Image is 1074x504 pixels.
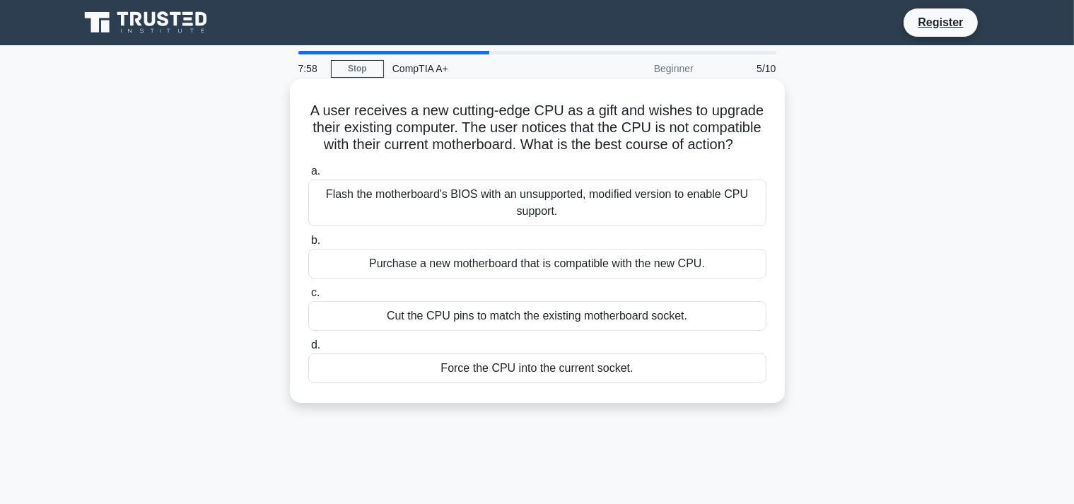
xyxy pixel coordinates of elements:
div: CompTIA A+ [384,54,578,83]
a: Register [909,13,971,31]
h5: A user receives a new cutting-edge CPU as a gift and wishes to upgrade their existing computer. T... [307,102,768,154]
span: c. [311,286,320,298]
span: b. [311,234,320,246]
a: Stop [331,60,384,78]
div: 5/10 [702,54,785,83]
div: Flash the motherboard's BIOS with an unsupported, modified version to enable CPU support. [308,180,766,226]
span: d. [311,339,320,351]
div: Cut the CPU pins to match the existing motherboard socket. [308,301,766,331]
div: Purchase a new motherboard that is compatible with the new CPU. [308,249,766,279]
span: a. [311,165,320,177]
div: Force the CPU into the current socket. [308,353,766,383]
div: 7:58 [290,54,331,83]
div: Beginner [578,54,702,83]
